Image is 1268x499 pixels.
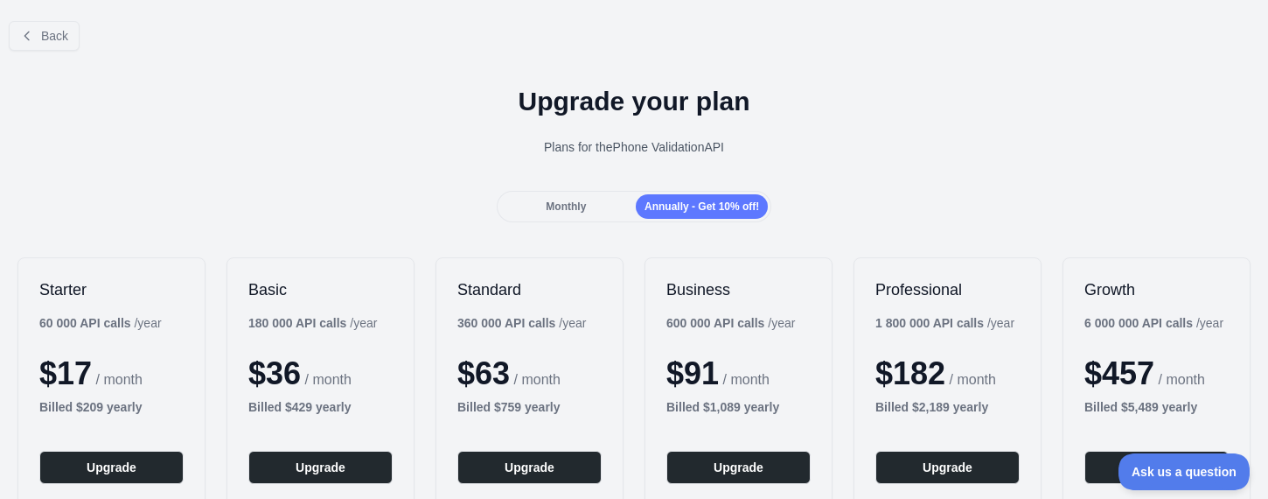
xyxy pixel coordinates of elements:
[875,355,945,391] span: $ 182
[457,316,555,330] b: 360 000 API calls
[1084,316,1193,330] b: 6 000 000 API calls
[666,316,764,330] b: 600 000 API calls
[1084,279,1229,300] h2: Growth
[666,355,719,391] span: $ 91
[457,279,602,300] h2: Standard
[666,279,811,300] h2: Business
[1084,314,1223,332] div: / year
[875,314,1014,332] div: / year
[457,314,586,332] div: / year
[875,316,984,330] b: 1 800 000 API calls
[666,314,795,332] div: / year
[1118,453,1251,490] iframe: Toggle Customer Support
[457,355,510,391] span: $ 63
[1084,355,1154,391] span: $ 457
[875,279,1020,300] h2: Professional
